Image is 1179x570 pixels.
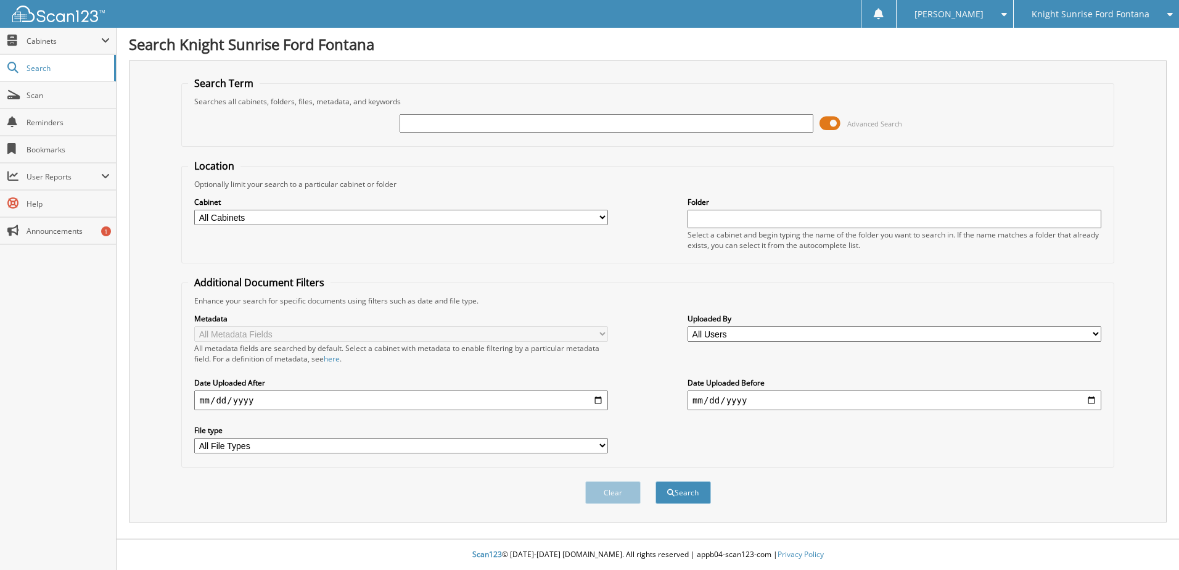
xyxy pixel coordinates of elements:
[188,295,1107,306] div: Enhance your search for specific documents using filters such as date and file type.
[655,481,711,504] button: Search
[27,90,110,101] span: Scan
[688,313,1101,324] label: Uploaded By
[688,229,1101,250] div: Select a cabinet and begin typing the name of the folder you want to search in. If the name match...
[914,10,984,18] span: [PERSON_NAME]
[188,96,1107,107] div: Searches all cabinets, folders, files, metadata, and keywords
[27,144,110,155] span: Bookmarks
[688,390,1101,410] input: end
[688,197,1101,207] label: Folder
[585,481,641,504] button: Clear
[12,6,105,22] img: scan123-logo-white.svg
[188,159,240,173] legend: Location
[1032,10,1149,18] span: Knight Sunrise Ford Fontana
[188,179,1107,189] div: Optionally limit your search to a particular cabinet or folder
[129,34,1167,54] h1: Search Knight Sunrise Ford Fontana
[194,425,608,436] label: File type
[27,226,110,236] span: Announcements
[188,76,260,90] legend: Search Term
[117,540,1179,570] div: © [DATE]-[DATE] [DOMAIN_NAME]. All rights reserved | appb04-scan123-com |
[27,171,101,182] span: User Reports
[688,378,1101,388] label: Date Uploaded Before
[194,313,608,324] label: Metadata
[472,549,502,560] span: Scan123
[27,36,101,46] span: Cabinets
[847,119,902,128] span: Advanced Search
[188,276,331,289] legend: Additional Document Filters
[194,378,608,388] label: Date Uploaded After
[27,63,108,73] span: Search
[194,343,608,364] div: All metadata fields are searched by default. Select a cabinet with metadata to enable filtering b...
[778,549,824,560] a: Privacy Policy
[194,197,608,207] label: Cabinet
[194,390,608,410] input: start
[324,353,340,364] a: here
[27,199,110,209] span: Help
[27,117,110,128] span: Reminders
[101,226,111,236] div: 1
